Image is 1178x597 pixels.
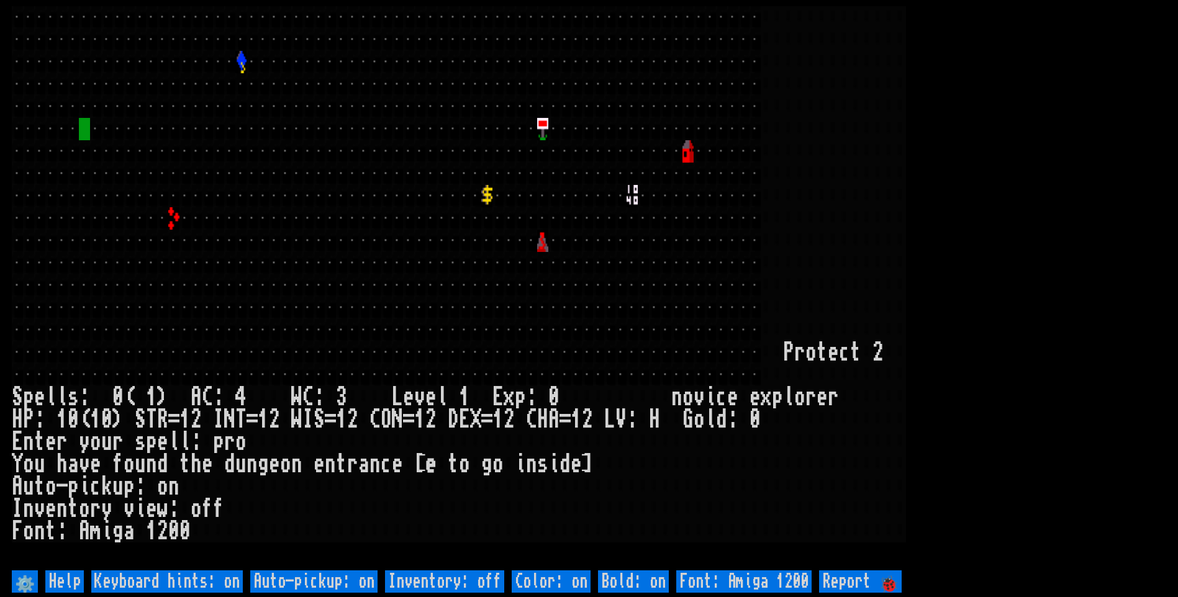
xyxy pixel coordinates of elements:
[805,386,817,408] div: r
[57,386,68,408] div: l
[682,386,694,408] div: o
[23,520,34,542] div: o
[716,408,727,431] div: d
[235,386,247,408] div: 4
[191,386,202,408] div: A
[157,408,168,431] div: R
[157,453,168,475] div: d
[872,341,884,364] div: 2
[448,408,459,431] div: D
[90,408,101,431] div: 1
[168,498,179,520] div: :
[112,520,124,542] div: g
[90,431,101,453] div: o
[202,386,213,408] div: C
[68,498,79,520] div: t
[291,408,302,431] div: W
[157,386,168,408] div: )
[179,453,191,475] div: t
[79,386,90,408] div: :
[604,408,615,431] div: L
[12,498,23,520] div: I
[235,453,247,475] div: u
[191,498,202,520] div: o
[68,386,79,408] div: s
[112,431,124,453] div: r
[627,408,638,431] div: :
[34,475,45,498] div: t
[358,453,369,475] div: a
[202,498,213,520] div: f
[381,453,392,475] div: c
[57,498,68,520] div: n
[481,408,492,431] div: =
[425,386,437,408] div: e
[224,408,235,431] div: N
[291,453,302,475] div: n
[336,408,347,431] div: 1
[325,408,336,431] div: =
[168,520,179,542] div: 0
[179,408,191,431] div: 1
[314,386,325,408] div: :
[45,475,57,498] div: o
[392,453,403,475] div: e
[515,453,526,475] div: i
[235,408,247,431] div: T
[213,498,224,520] div: f
[45,431,57,453] div: e
[615,408,627,431] div: V
[34,408,45,431] div: :
[34,431,45,453] div: t
[571,408,582,431] div: 1
[850,341,861,364] div: t
[247,453,258,475] div: n
[369,408,381,431] div: C
[302,408,314,431] div: I
[314,453,325,475] div: e
[146,386,157,408] div: 1
[112,386,124,408] div: 0
[213,408,224,431] div: I
[649,408,660,431] div: H
[727,408,738,431] div: :
[694,408,705,431] div: o
[90,498,101,520] div: r
[459,386,470,408] div: 1
[403,386,414,408] div: e
[481,453,492,475] div: g
[291,386,302,408] div: W
[45,570,84,593] input: Help
[414,408,425,431] div: 1
[34,520,45,542] div: n
[224,431,235,453] div: r
[91,570,243,593] input: Keyboard hints: on
[213,431,224,453] div: p
[157,431,168,453] div: e
[325,453,336,475] div: n
[347,453,358,475] div: r
[459,453,470,475] div: o
[157,475,168,498] div: o
[146,431,157,453] div: p
[146,520,157,542] div: 1
[385,570,504,593] input: Inventory: off
[146,453,157,475] div: n
[135,453,146,475] div: u
[12,520,23,542] div: F
[101,498,112,520] div: y
[34,453,45,475] div: u
[191,408,202,431] div: 2
[425,453,437,475] div: e
[79,453,90,475] div: v
[750,408,761,431] div: 0
[112,453,124,475] div: f
[101,431,112,453] div: u
[414,386,425,408] div: v
[448,453,459,475] div: t
[146,408,157,431] div: T
[202,453,213,475] div: e
[582,408,593,431] div: 2
[12,570,38,593] input: ⚙️
[425,408,437,431] div: 2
